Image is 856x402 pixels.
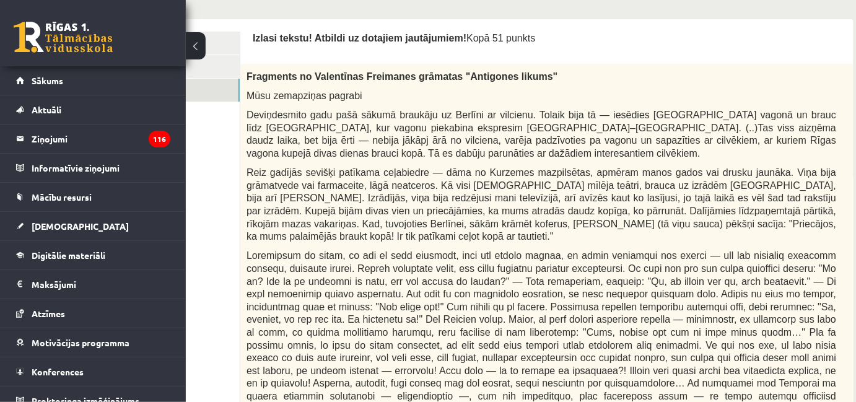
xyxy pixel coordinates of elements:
span: Izlasi tekstu! Atbildi uz dotajiem jautājumiem! [253,33,466,43]
span: Mūsu zemapziņas pagrabi [247,90,362,101]
span: Reiz gadījās sevišķi patīkama ceļabiedre — dāma no Kurzemes mazpilsētas, apmēram manos gados vai ... [247,167,836,242]
span: Sākums [32,75,63,86]
body: Bagātinātā teksta redaktors, wiswyg-editor-user-answer-47433963232800 [12,12,638,25]
span: Kopā 51 punkts [466,33,535,43]
span: [DEMOGRAPHIC_DATA] [32,221,129,232]
a: Sākums [16,66,170,95]
legend: Maksājumi [32,270,170,299]
body: Bagātinātā teksta redaktors, wiswyg-editor-user-answer-47433962428500 [12,12,638,25]
span: Motivācijas programma [32,337,129,348]
a: Motivācijas programma [16,328,170,357]
a: [DEMOGRAPHIC_DATA] [16,212,170,240]
body: Bagātinātā teksta redaktors, wiswyg-editor-user-answer-47433906956940 [12,12,638,25]
body: Bagātinātā teksta redaktors, wiswyg-editor-user-answer-47433939749540 [12,12,638,25]
a: Mācību resursi [16,183,170,211]
span: Fragments no Valentīnas Freimanes grāmatas "Antigones likums" [247,71,557,82]
span: Deviņdesmito gadu pašā sākumā braukāju uz Berlīni ar vilcienu. Tolaik bija tā — iesēdies [GEOGRAP... [247,110,836,159]
span: Digitālie materiāli [32,250,105,261]
a: Digitālie materiāli [16,241,170,269]
span: Mācību resursi [32,191,92,203]
body: Bagātinātā teksta redaktors, wiswyg-editor-user-answer-47433975247140 [12,12,638,25]
a: Ziņojumi116 [16,125,170,153]
span: Aktuāli [32,104,61,115]
a: Informatīvie ziņojumi [16,154,170,182]
a: Konferences [16,357,170,386]
a: Aktuāli [16,95,170,124]
i: 116 [149,131,170,147]
a: Maksājumi [16,270,170,299]
a: Atzīmes [16,299,170,328]
a: Rīgas 1. Tālmācības vidusskola [14,22,113,53]
body: Bagātinātā teksta redaktors, wiswyg-editor-user-answer-47433905480640 [12,12,638,25]
legend: Ziņojumi [32,125,170,153]
legend: Informatīvie ziņojumi [32,154,170,182]
span: Konferences [32,366,84,377]
span: Atzīmes [32,308,65,319]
